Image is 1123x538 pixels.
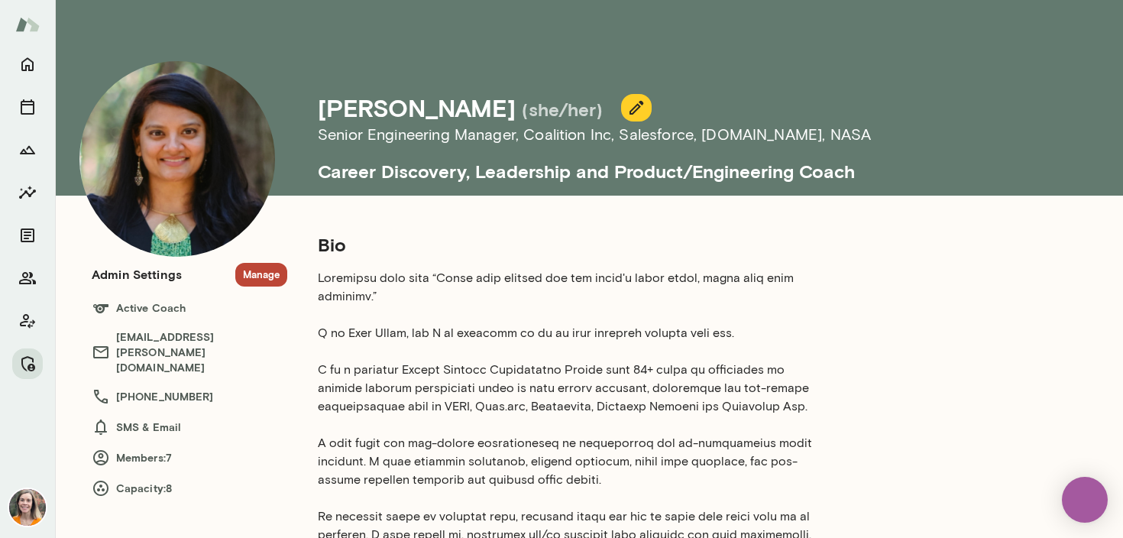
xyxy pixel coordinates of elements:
img: Mento [15,10,40,39]
h6: [EMAIL_ADDRESS][PERSON_NAME][DOMAIN_NAME] [92,329,287,375]
h5: (she/her) [522,97,603,122]
h5: Bio [318,232,831,257]
button: Documents [12,220,43,251]
h6: Senior Engineering Manager , Coalition Inc, Salesforce, [DOMAIN_NAME], NASA [318,122,978,147]
button: Members [12,263,43,293]
h6: Admin Settings [92,265,182,284]
h6: SMS & Email [92,418,287,436]
button: Client app [12,306,43,336]
h6: Capacity: 8 [92,479,287,497]
h5: Career Discovery, Leadership and Product/Engineering Coach [318,147,978,183]
img: Carrie Kelly [9,489,46,526]
h4: [PERSON_NAME] [318,93,516,122]
button: Sessions [12,92,43,122]
button: Growth Plan [12,134,43,165]
button: Manage [12,348,43,379]
h6: Active Coach [92,299,287,317]
button: Manage [235,263,287,287]
h6: Members: 7 [92,449,287,467]
button: Insights [12,177,43,208]
img: Nina Patel [79,61,275,257]
button: Home [12,49,43,79]
h6: [PHONE_NUMBER] [92,387,287,406]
